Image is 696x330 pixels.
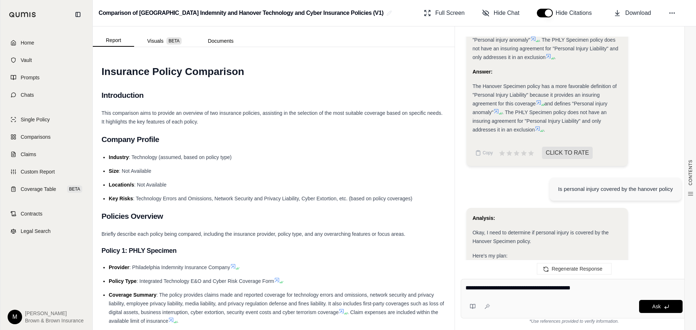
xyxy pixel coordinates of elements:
[482,150,493,156] span: Copy
[542,147,592,159] span: CLICK TO RATE
[688,160,693,185] span: CONTENTS
[166,37,182,45] span: BETA
[5,70,88,85] a: Prompts
[177,318,178,324] span: .
[472,215,495,221] strong: Analysis:
[543,127,545,133] span: .
[101,88,446,103] h2: Introduction
[101,132,446,147] h2: Company Profile
[625,9,651,17] span: Download
[494,9,519,17] span: Hide Chat
[101,244,446,257] h3: Policy 1: PHLY Specimen
[5,129,88,145] a: Comparisons
[21,91,34,99] span: Chats
[21,116,50,123] span: Single Policy
[611,6,654,20] button: Download
[472,37,618,60] span: . The PHLY Specimen policy does not have an insuring agreement for "Personal Injury Liability" an...
[134,35,195,47] button: Visuals
[5,112,88,128] a: Single Policy
[119,168,151,174] span: : Not Available
[556,9,596,17] span: Hide Citations
[72,9,84,20] button: Collapse sidebar
[25,310,84,317] span: [PERSON_NAME]
[472,101,607,115] span: and defines "Personal injury anomaly"
[21,57,32,64] span: Vault
[421,6,468,20] button: Full Screen
[472,69,492,75] strong: Answer:
[461,318,687,324] div: *Use references provided to verify information.
[109,264,129,270] span: Provider
[472,146,496,160] button: Copy
[5,181,88,197] a: Coverage TableBETA
[552,266,602,272] span: Regenerate Response
[109,154,129,160] span: Industry
[435,9,465,17] span: Full Screen
[133,196,413,201] span: : Technology Errors and Omissions, Network Security and Privacy Liability, Cyber Extortion, etc. ...
[5,52,88,68] a: Vault
[472,83,617,106] span: The Hanover Specimen policy has a more favorable definition of "Personal Injury Liability" becaus...
[21,168,55,175] span: Custom Report
[5,206,88,222] a: Contracts
[5,164,88,180] a: Custom Report
[109,196,133,201] span: Key Risks
[21,227,51,235] span: Legal Search
[99,7,384,20] h2: Comparison of [GEOGRAPHIC_DATA] Indemnity and Hanover Technology and Cyber Insurance Policies (V1)
[101,209,446,224] h2: Policies Overview
[558,185,673,193] div: Is personal injury covered by the hanover policy
[21,151,36,158] span: Claims
[129,154,232,160] span: : Technology (assumed, based on policy type)
[25,317,84,324] span: Brown & Brown Insurance
[109,182,134,188] span: Location/s
[109,168,119,174] span: Size
[21,39,34,46] span: Home
[134,182,166,188] span: : Not Available
[472,230,609,244] span: Okay, I need to determine if personal injury is covered by the Hanover Specimen policy.
[109,292,444,315] span: : The policy provides claims made and reported coverage for technology errors and omissions, netw...
[21,210,42,217] span: Contracts
[554,54,556,60] span: .
[5,223,88,239] a: Legal Search
[5,146,88,162] a: Claims
[472,253,507,259] span: Here's my plan:
[21,185,56,193] span: Coverage Table
[479,6,522,20] button: Hide Chat
[652,304,660,309] span: Ask
[5,87,88,103] a: Chats
[137,278,274,284] span: : Integrated Technology E&O and Cyber Risk Coverage Form
[5,35,88,51] a: Home
[21,74,40,81] span: Prompts
[639,300,683,313] button: Ask
[472,109,606,133] span: . The PHLY Specimen policy does not have an insuring agreement for "Personal Injury Liability" an...
[109,278,137,284] span: Policy Type
[195,35,246,47] button: Documents
[537,263,612,275] button: Regenerate Response
[9,12,36,17] img: Qumis Logo
[101,62,446,82] h1: Insurance Policy Comparison
[129,264,230,270] span: : Philadelphia Indemnity Insurance Company
[472,28,617,43] span: and defines "Personal injury anomaly"
[67,185,82,193] span: BETA
[101,231,405,237] span: Briefly describe each policy being compared, including the insurance provider, policy type, and a...
[8,310,22,324] div: M
[93,34,134,47] button: Report
[109,292,157,298] span: Coverage Summary
[101,110,443,125] span: This comparison aims to provide an overview of two insurance policies, assisting in the selection...
[21,133,50,141] span: Comparisons
[109,309,438,324] span: . Claim expenses are included within the available limit of insurance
